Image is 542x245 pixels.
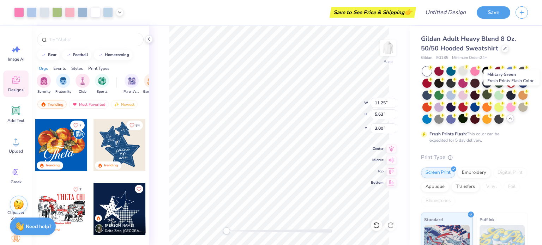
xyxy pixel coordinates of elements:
img: Club Image [79,77,86,85]
strong: Fresh Prints Flash: [429,131,467,137]
button: filter button [76,74,90,94]
div: filter for Game Day [143,74,159,94]
div: Styles [71,65,83,72]
button: filter button [143,74,159,94]
div: Newest [111,100,138,109]
div: Trending [103,163,118,168]
span: Designs [8,87,24,93]
div: Transfers [451,182,480,192]
span: Center [371,146,384,152]
img: most_fav.gif [72,102,78,107]
span: Minimum Order: 24 + [452,55,487,61]
div: Most Favorited [69,100,109,109]
div: filter for Sports [95,74,109,94]
button: filter button [37,74,51,94]
div: football [73,53,88,57]
span: Middle [371,157,384,163]
img: Back [381,41,395,55]
span: Upload [9,148,23,154]
span: Greek [11,179,22,185]
span: Sorority [37,89,50,94]
img: Sports Image [98,77,106,85]
div: filter for Fraternity [55,74,71,94]
div: Applique [421,182,449,192]
div: Embroidery [457,167,491,178]
img: Game Day Image [147,77,155,85]
span: Club [79,89,86,94]
span: 84 [135,124,140,127]
span: Gildan [421,55,432,61]
span: Clipart & logos [4,210,28,221]
div: Print Types [88,65,109,72]
button: filter button [55,74,71,94]
div: homecoming [105,53,129,57]
div: Orgs [39,65,48,72]
div: Digital Print [493,167,527,178]
strong: Need help? [26,223,51,230]
img: trend_line.gif [41,53,47,57]
div: Vinyl [482,182,501,192]
img: trend_line.gif [98,53,103,57]
div: Trending [45,163,60,168]
div: Trending [37,100,67,109]
span: 7 [79,124,82,127]
input: Try "Alpha" [49,36,139,43]
div: Screen Print [421,167,455,178]
img: Parent's Weekend Image [128,77,136,85]
div: Rhinestones [421,196,455,206]
div: bear [48,53,56,57]
span: 7 [79,188,82,191]
div: Save to See Price & Shipping [331,7,414,18]
span: Sports [97,89,108,94]
span: # G185 [436,55,448,61]
button: filter button [95,74,109,94]
div: filter for Club [76,74,90,94]
img: trending.gif [41,102,46,107]
span: Fraternity [55,89,71,94]
span: Delta Zeta, [GEOGRAPHIC_DATA][US_STATE] [105,228,143,234]
div: Accessibility label [223,227,230,234]
img: Fraternity Image [59,77,67,85]
div: Back [384,59,393,65]
span: Game Day [143,89,159,94]
span: [PERSON_NAME] [105,223,134,228]
span: Gildan Adult Heavy Blend 8 Oz. 50/50 Hooded Sweatshirt [421,35,516,53]
span: 👉 [404,8,412,16]
span: Add Text [7,118,24,123]
button: filter button [124,74,140,94]
div: This color can be expedited for 5 day delivery. [429,131,516,143]
button: bear [37,50,60,60]
button: homecoming [94,50,132,60]
button: Like [135,185,143,193]
span: Puff Ink [480,216,494,223]
div: filter for Sorority [37,74,51,94]
div: Print Type [421,153,528,161]
button: Like [126,121,143,130]
img: trend_line.gif [66,53,72,57]
div: filter for Parent's Weekend [124,74,140,94]
span: Image AI [8,56,24,62]
div: Events [53,65,66,72]
div: Military Green [483,69,540,86]
button: football [62,50,91,60]
input: Untitled Design [420,5,471,19]
span: Fresh Prints Flash Color [487,78,534,84]
img: Sorority Image [40,77,48,85]
img: newest.gif [114,102,120,107]
button: Save [477,6,510,19]
button: Like [70,121,85,130]
span: Bottom [371,180,384,185]
div: Foil [504,182,520,192]
span: Top [371,169,384,174]
button: Like [70,185,85,194]
span: Standard [424,216,443,223]
span: Parent's Weekend [124,89,140,94]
